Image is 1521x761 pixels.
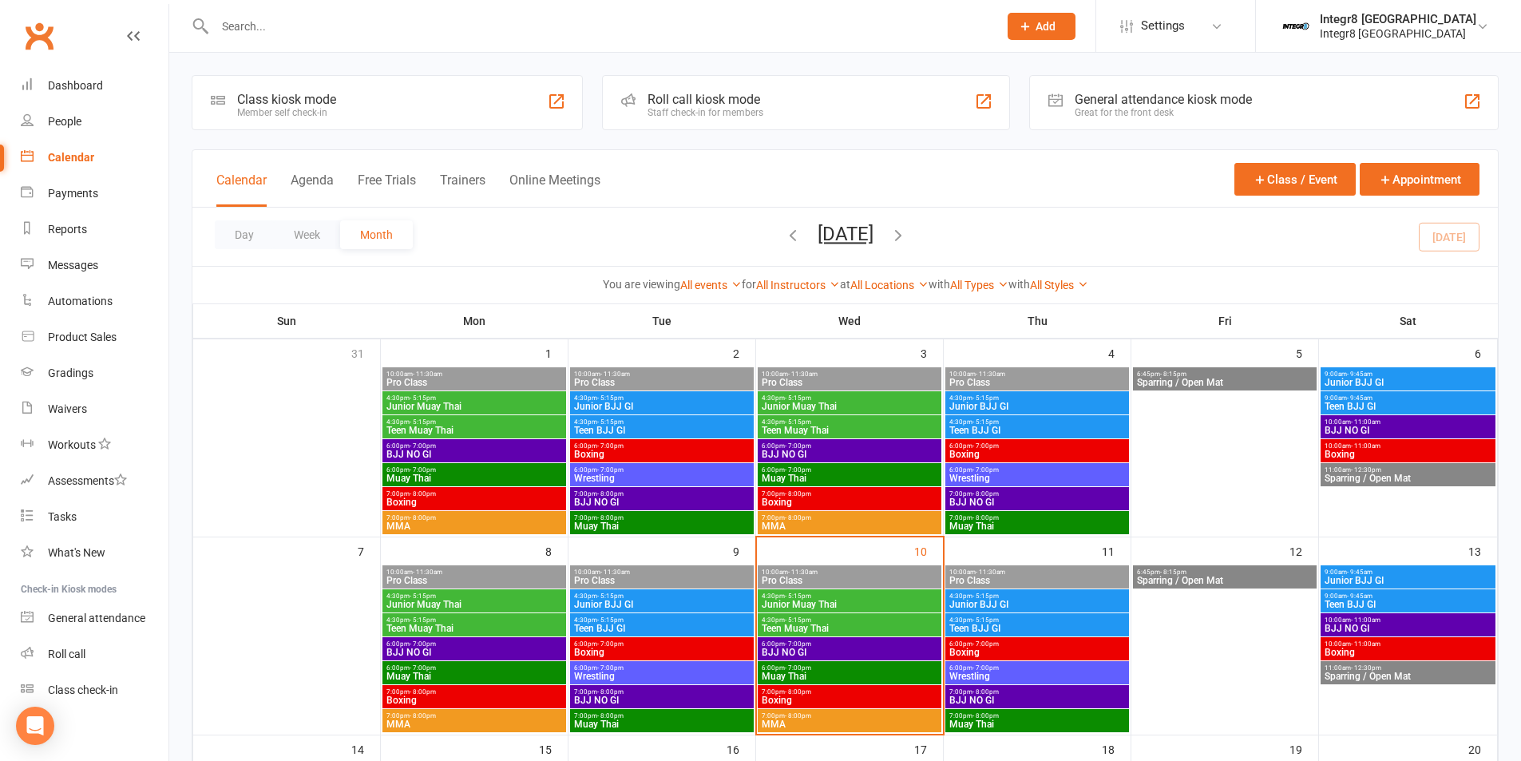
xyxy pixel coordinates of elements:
span: - 11:00am [1351,640,1380,648]
span: 4:30pm [949,616,1126,624]
span: Boxing [949,648,1126,657]
span: 6:00pm [761,640,938,648]
a: Reports [21,212,168,248]
a: Gradings [21,355,168,391]
button: Agenda [291,172,334,207]
span: BJJ NO GI [949,696,1126,705]
span: Sparring / Open Mat [1324,474,1492,483]
span: 4:30pm [573,418,751,426]
span: BJJ NO GI [573,497,751,507]
span: Teen BJJ GI [1324,600,1492,609]
div: Workouts [48,438,96,451]
div: 10 [914,537,943,564]
button: Appointment [1360,163,1479,196]
div: Calendar [48,151,94,164]
span: - 11:00am [1351,442,1380,450]
span: 4:30pm [386,418,563,426]
span: 7:00pm [573,712,751,719]
span: - 11:00am [1351,418,1380,426]
div: Product Sales [48,331,117,343]
span: 4:30pm [949,418,1126,426]
span: 10:00am [1324,418,1492,426]
span: - 5:15pm [597,418,624,426]
span: Sparring / Open Mat [1324,672,1492,681]
span: - 7:00pm [972,664,999,672]
th: Tue [568,304,756,338]
a: Messages [21,248,168,283]
div: Automations [48,295,113,307]
span: Boxing [761,497,938,507]
span: - 9:45am [1347,593,1372,600]
span: BJJ NO GI [386,450,563,459]
span: 6:00pm [573,442,751,450]
div: 9 [733,537,755,564]
a: All Instructors [756,279,840,291]
strong: for [742,278,756,291]
span: Teen Muay Thai [386,426,563,435]
span: BJJ NO GI [761,450,938,459]
span: - 5:15pm [410,616,436,624]
span: 6:00pm [949,442,1126,450]
div: Reports [48,223,87,236]
span: Pro Class [386,378,563,387]
span: - 9:45am [1347,394,1372,402]
span: Junior Muay Thai [761,600,938,609]
button: Week [274,220,340,249]
a: Payments [21,176,168,212]
div: Payments [48,187,98,200]
span: - 8:15pm [1160,569,1186,576]
div: Roll call kiosk mode [648,92,763,107]
span: 7:00pm [949,688,1126,696]
span: 7:00pm [949,514,1126,521]
span: Junior Muay Thai [761,402,938,411]
span: Pro Class [761,576,938,585]
span: - 8:00pm [972,490,999,497]
span: - 7:00pm [597,640,624,648]
span: BJJ NO GI [1324,624,1492,633]
span: - 5:15pm [972,593,999,600]
span: - 9:45am [1347,371,1372,378]
span: 6:00pm [386,640,563,648]
span: 4:30pm [386,593,563,600]
span: - 8:00pm [972,514,999,521]
th: Sat [1319,304,1498,338]
span: 6:45pm [1136,569,1313,576]
span: - 5:15pm [972,418,999,426]
div: What's New [48,546,105,559]
div: General attendance kiosk mode [1075,92,1252,107]
div: Class check-in [48,684,118,696]
span: - 5:15pm [972,394,999,402]
span: 10:00am [949,371,1126,378]
div: Tasks [48,510,77,523]
div: 13 [1468,537,1497,564]
span: - 5:15pm [785,394,811,402]
button: Day [215,220,274,249]
div: 12 [1289,537,1318,564]
a: Automations [21,283,168,319]
span: 7:00pm [949,712,1126,719]
div: Dashboard [48,79,103,92]
div: 11 [1102,537,1131,564]
div: 31 [351,339,380,366]
div: Roll call [48,648,85,660]
a: Class kiosk mode [21,672,168,708]
span: - 8:15pm [1160,371,1186,378]
span: 10:00am [949,569,1126,576]
span: 6:00pm [386,664,563,672]
span: - 11:30am [976,371,1005,378]
span: Teen BJJ GI [1324,402,1492,411]
span: 7:00pm [761,712,938,719]
span: 4:30pm [761,616,938,624]
span: - 8:00pm [785,490,811,497]
span: - 8:00pm [785,514,811,521]
span: Muay Thai [949,719,1126,729]
span: 4:30pm [761,418,938,426]
button: Add [1008,13,1075,40]
span: 4:30pm [761,394,938,402]
button: Trainers [440,172,485,207]
span: Teen BJJ GI [949,624,1126,633]
div: 2 [733,339,755,366]
span: 6:00pm [761,442,938,450]
span: - 7:00pm [410,664,436,672]
span: Pro Class [386,576,563,585]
